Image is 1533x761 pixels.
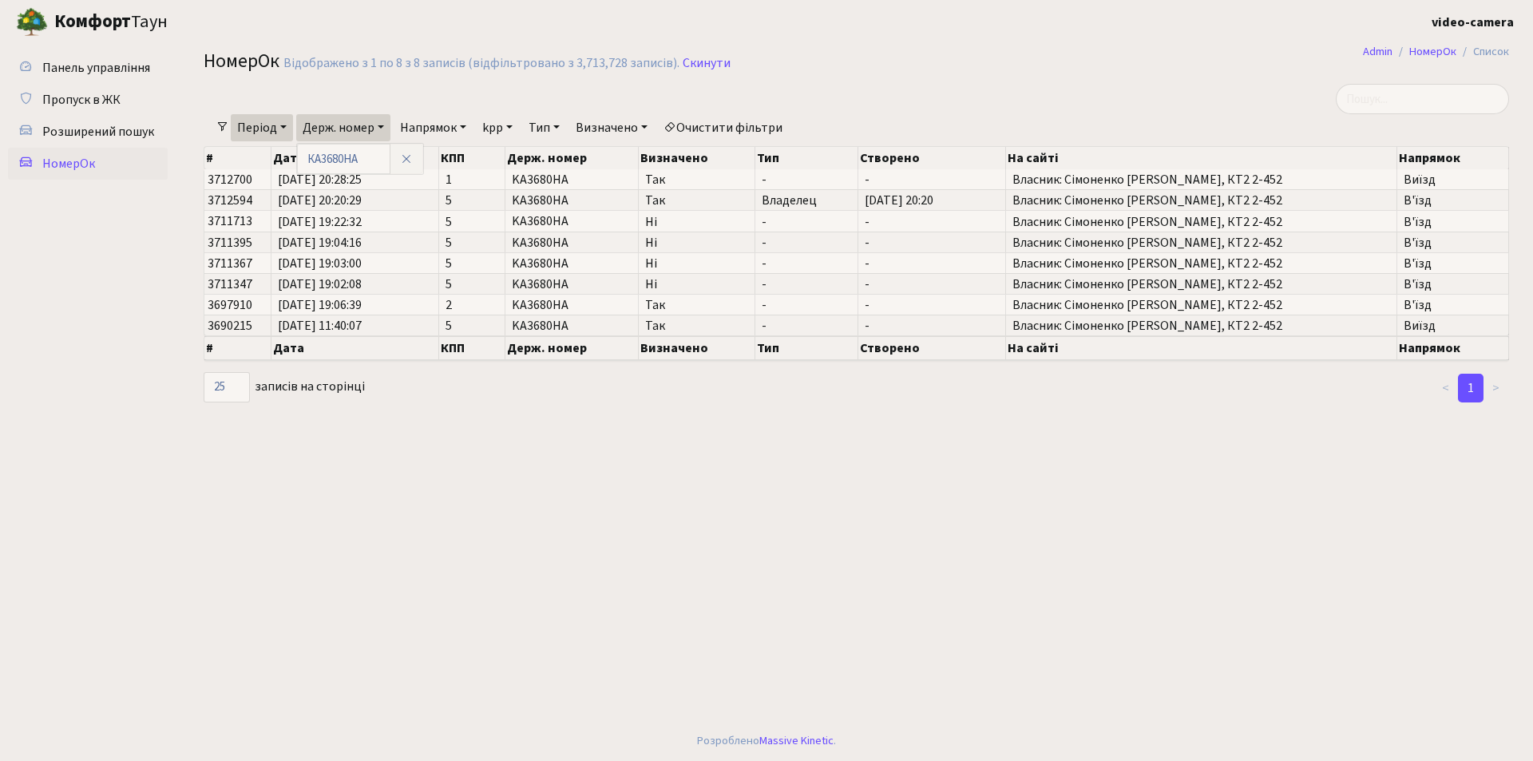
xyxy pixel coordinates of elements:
th: Тип [755,147,858,169]
span: 3690215 [208,317,252,335]
span: KA3680HA [512,317,568,335]
span: Власник: Сімоненко [PERSON_NAME], КТ2 2-452 [1012,236,1391,249]
span: Власник: Сімоненко [PERSON_NAME], КТ2 2-452 [1012,173,1391,186]
th: Держ. номер [505,336,638,360]
a: Визначено [569,114,654,141]
a: Очистити фільтри [657,114,789,141]
span: KA3680HA [512,255,568,272]
a: Тип [522,114,566,141]
span: 3711367 [208,255,252,272]
span: 3712594 [208,192,252,209]
th: Створено [858,336,1006,360]
th: На сайті [1006,336,1398,360]
span: 5 [446,194,498,207]
span: 5 [446,278,498,291]
div: Розроблено . [697,732,836,750]
th: Дата [271,336,439,360]
span: [DATE] 19:06:39 [278,299,432,311]
span: 3711395 [208,234,252,252]
span: 2 [446,299,498,311]
span: [DATE] 20:28:25 [278,173,432,186]
span: - [865,278,999,291]
span: - [865,216,999,228]
span: В'їзд [1404,216,1502,228]
span: НомерОк [42,155,95,172]
a: Період [231,114,293,141]
nav: breadcrumb [1339,35,1533,69]
b: video-camera [1432,14,1514,31]
span: Розширений пошук [42,123,154,141]
span: 5 [446,257,498,270]
span: - [762,173,851,186]
span: [DATE] 19:22:32 [278,216,432,228]
span: - [762,216,851,228]
span: [DATE] 20:20:29 [278,194,432,207]
th: КПП [439,147,505,169]
a: video-camera [1432,13,1514,32]
th: Тип [755,336,858,360]
span: 5 [446,319,498,332]
span: [DATE] 19:04:16 [278,236,432,249]
span: 3711713 [208,213,252,231]
span: Власник: Сімоненко [PERSON_NAME], КТ2 2-452 [1012,278,1391,291]
span: Виїзд [1404,173,1502,186]
th: Створено [858,147,1006,169]
span: - [865,236,999,249]
th: Визначено [639,336,755,360]
span: Власник: Сімоненко [PERSON_NAME], КТ2 2-452 [1012,216,1391,228]
a: kpp [476,114,519,141]
span: Так [645,173,748,186]
span: - [865,173,999,186]
span: Ні [645,278,748,291]
a: Розширений пошук [8,116,168,148]
span: KA3680HA [512,171,568,188]
span: Виїзд [1404,319,1502,332]
span: - [865,257,999,270]
span: Ні [645,257,748,270]
span: Так [645,299,748,311]
th: Визначено [639,147,755,169]
th: На сайті [1006,147,1398,169]
img: logo.png [16,6,48,38]
span: Власник: Сімоненко [PERSON_NAME], КТ2 2-452 [1012,299,1391,311]
a: Massive Kinetic [759,732,834,749]
span: KA3680HA [512,192,568,209]
span: Власник: Сімоненко [PERSON_NAME], КТ2 2-452 [1012,194,1391,207]
a: Напрямок [394,114,473,141]
a: Пропуск в ЖК [8,84,168,116]
span: 5 [446,236,498,249]
span: Таун [54,9,168,36]
span: Власник: Сімоненко [PERSON_NAME], КТ2 2-452 [1012,257,1391,270]
th: # [204,336,271,360]
span: 1 [446,173,498,186]
button: Переключити навігацію [200,9,240,35]
span: В'їзд [1404,278,1502,291]
li: Список [1456,43,1509,61]
span: - [865,299,999,311]
span: [DATE] 20:20 [865,194,999,207]
b: Комфорт [54,9,131,34]
span: [DATE] 19:03:00 [278,257,432,270]
span: KA3680HA [512,213,568,231]
span: - [762,257,851,270]
span: - [762,278,851,291]
span: В'їзд [1404,299,1502,311]
span: Панель управління [42,59,150,77]
span: В'їзд [1404,257,1502,270]
span: Так [645,319,748,332]
a: 1 [1458,374,1483,402]
span: KA3680HA [512,296,568,314]
span: Так [645,194,748,207]
span: 3712700 [208,171,252,188]
span: - [865,319,999,332]
div: Відображено з 1 по 8 з 8 записів (відфільтровано з 3,713,728 записів). [283,56,679,71]
input: Пошук... [1336,84,1509,114]
select: записів на сторінці [204,372,250,402]
th: Держ. номер [505,147,638,169]
a: НомерОк [8,148,168,180]
th: # [204,147,271,169]
span: - [762,299,851,311]
span: [DATE] 11:40:07 [278,319,432,332]
span: Власник: Сімоненко [PERSON_NAME], КТ2 2-452 [1012,319,1391,332]
span: НомерОк [204,47,279,75]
